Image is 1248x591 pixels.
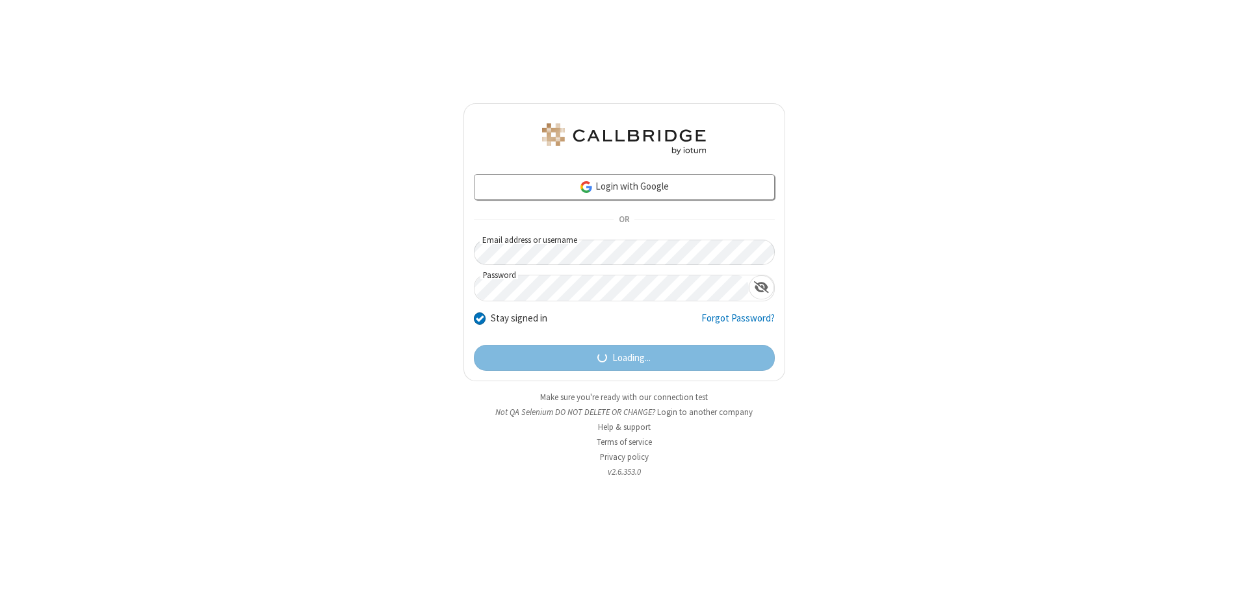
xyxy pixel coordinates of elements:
div: Show password [749,275,774,299]
input: Password [474,275,749,301]
label: Stay signed in [491,311,547,326]
li: v2.6.353.0 [463,466,785,478]
input: Email address or username [474,240,775,265]
span: OR [614,211,634,229]
a: Privacy policy [600,451,649,462]
button: Login to another company [657,406,753,418]
span: Loading... [612,351,651,366]
a: Terms of service [597,436,652,447]
button: Loading... [474,345,775,371]
img: QA Selenium DO NOT DELETE OR CHANGE [539,123,708,155]
img: google-icon.png [579,180,593,194]
a: Forgot Password? [701,311,775,336]
a: Make sure you're ready with our connection test [540,392,708,403]
li: Not QA Selenium DO NOT DELETE OR CHANGE? [463,406,785,418]
a: Help & support [598,421,651,433]
a: Login with Google [474,174,775,200]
